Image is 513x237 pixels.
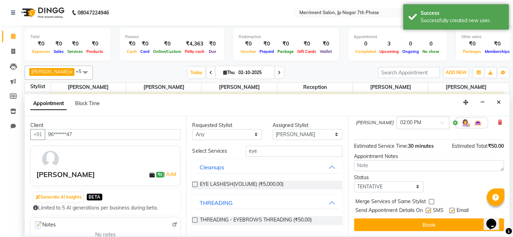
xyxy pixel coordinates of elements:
span: THREADING - EYEBROWS THREADING (₹50.00) [200,216,311,225]
div: Finance [125,34,219,40]
div: Status [354,174,424,181]
input: Search by service name [246,146,342,157]
span: Due [207,49,218,54]
div: ₹0 [30,40,52,48]
div: ₹0 [125,40,139,48]
span: +5 [76,68,87,74]
span: Completed [354,49,378,54]
button: ADD NEW [444,68,468,78]
span: No show [421,49,441,54]
div: Limited to 5 AI generations per business during beta. [33,204,178,212]
span: Petty cash [183,49,206,54]
div: Appointment [354,34,441,40]
a: x [69,69,72,74]
input: Search by Name/Mobile/Email/Code [45,129,181,140]
div: THREADING [199,199,232,207]
div: Requested Stylist [192,122,262,129]
span: Cash [125,49,139,54]
div: ₹0 [258,40,276,48]
div: ₹0 [151,40,183,48]
img: Interior.png [474,119,482,127]
iframe: chat widget [483,209,506,230]
b: 08047224946 [78,3,109,23]
span: [PERSON_NAME] [353,83,428,92]
span: | [164,170,177,178]
span: Packages [461,49,483,54]
span: [PERSON_NAME] [428,83,504,92]
span: Email [457,207,469,215]
span: Memberships [483,49,512,54]
button: Close [494,97,504,108]
div: ₹0 [52,40,66,48]
span: ADD NEW [446,70,466,75]
span: Block Time [75,100,100,107]
div: Select Services [187,147,240,155]
span: Send Appointment Details On [355,207,423,215]
div: Successfully created new user. [421,17,503,24]
div: Stylist [25,83,50,90]
span: Appointment [30,97,67,110]
span: Expenses [30,49,52,54]
input: Search Appointment [378,67,440,78]
span: Reception [277,83,352,92]
span: [PERSON_NAME] [202,83,277,92]
span: 30 minutes [408,143,434,149]
span: [PERSON_NAME] [126,83,201,92]
div: ₹0 [318,40,334,48]
a: Add [165,170,177,178]
span: Voucher [239,49,258,54]
div: [PERSON_NAME] [36,169,95,180]
div: Success [421,10,503,17]
span: Notes [33,220,56,230]
span: BETA [87,194,102,200]
div: Total [30,34,105,40]
span: [PERSON_NAME] [31,69,69,74]
div: ₹0 [295,40,318,48]
img: logo [18,3,66,23]
span: Prepaid [258,49,276,54]
div: ₹0 [66,40,85,48]
span: Estimated Total: [452,143,488,149]
div: Assigned Stylist [273,122,342,129]
span: Sales [52,49,66,54]
span: Card [139,49,151,54]
button: Generate AI Insights [34,192,83,202]
button: +91 [30,129,45,140]
div: ₹0 [239,40,258,48]
div: ₹4,363 [183,40,206,48]
span: SMS [433,207,444,215]
div: Redemption [239,34,334,40]
span: Today [188,67,205,78]
span: Ongoing [401,49,421,54]
span: Gift Cards [295,49,318,54]
button: THREADING [195,196,339,209]
div: Client [30,122,181,129]
span: Services [66,49,85,54]
span: Package [276,49,295,54]
div: ₹0 [483,40,512,48]
img: avatar [40,149,61,169]
span: Thu [221,70,236,75]
div: ₹0 [206,40,219,48]
div: Appointment Notes [354,153,504,160]
span: Upcoming [378,49,401,54]
span: [PERSON_NAME] [51,83,126,92]
span: EYE LASHESH(VOLUME) (₹5,000.00) [200,181,283,189]
div: 0 [354,40,378,48]
button: Book [354,218,504,231]
img: Hairdresser.png [461,119,469,127]
span: ₹0 [156,172,164,177]
span: ₹50.00 [488,143,504,149]
span: Estimated Service Time: [354,143,408,149]
div: ₹0 [461,40,483,48]
span: Wallet [318,49,334,54]
div: ₹0 [276,40,295,48]
input: 2025-10-02 [236,67,271,78]
span: [PERSON_NAME] [356,119,393,126]
div: Cleanups [199,163,224,171]
div: 0 [401,40,421,48]
span: Merge Services of Same Stylist [355,198,426,207]
div: ₹0 [139,40,151,48]
button: Cleanups [195,161,339,174]
div: 0 [421,40,441,48]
